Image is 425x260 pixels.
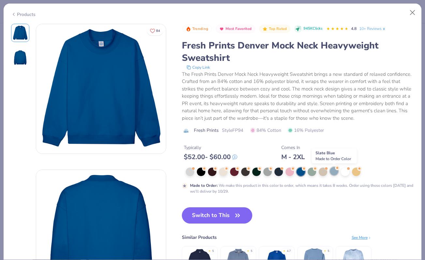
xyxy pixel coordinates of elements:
div: ★ [208,249,211,252]
button: Badge Button [216,25,255,33]
div: Similar Products [182,234,217,241]
img: brand logo [182,128,191,133]
span: Top Rated [269,27,287,31]
button: copy to clipboard [184,64,212,71]
div: Comes In [281,144,305,151]
img: Top Rated sort [262,26,268,32]
div: We make this product in this color to order, which means it takes 8 weeks. Order using these colo... [190,183,414,194]
button: Like [147,26,163,35]
div: 5 [251,249,252,253]
span: Style FP94 [222,127,243,134]
span: Made to Order Color [315,156,351,161]
button: Badge Button [259,25,290,33]
div: ★ [283,249,286,252]
button: Switch to This [182,207,253,224]
span: 84 [156,29,160,33]
div: See More [352,235,372,240]
div: The Fresh Prints Denver Mock Neck Heavyweight Sweatshirt brings a new standard of relaxed confide... [182,71,414,122]
div: Typically [184,144,237,151]
div: ★ [247,249,249,252]
div: Products [11,11,36,18]
span: 4.8 [351,26,357,31]
div: Fresh Prints Denver Mock Neck Heavyweight Sweatshirt [182,39,414,64]
img: Back [12,50,28,65]
span: 16% Polyester [288,127,324,134]
div: ★ [324,249,326,252]
img: Front [12,25,28,41]
div: 4.8 Stars [326,24,348,34]
div: 5 [328,249,329,253]
span: Most Favorited [226,27,252,31]
div: Slate Blue [312,148,357,163]
img: Front [36,24,166,154]
span: 945K Clicks [303,26,322,32]
img: Trending sort [186,26,191,32]
span: Fresh Prints [194,127,219,134]
img: Most Favorited sort [219,26,224,32]
span: Trending [192,27,208,31]
div: 4.7 [287,249,291,253]
a: 10+ Reviews [359,26,386,32]
span: 84% Cotton [250,127,281,134]
button: Close [406,7,419,19]
strong: Made to Order : [190,183,218,188]
div: M - 2XL [281,153,305,161]
div: $ 52.00 - $ 60.00 [184,153,237,161]
div: 5 [212,249,214,253]
button: Badge Button [183,25,212,33]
